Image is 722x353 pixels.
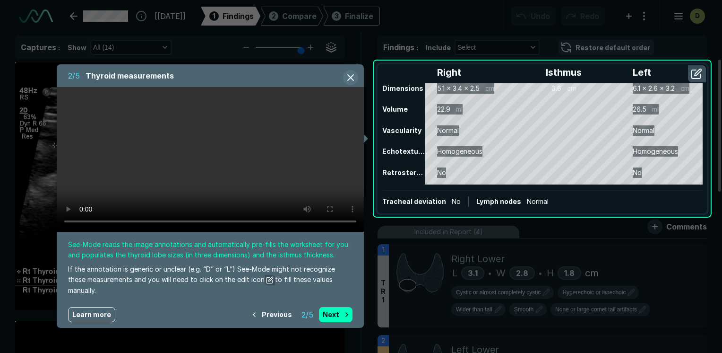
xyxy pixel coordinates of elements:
span: 2 / 5 [301,309,313,320]
a: Learn more [68,307,115,322]
span: Learn more [72,309,111,319]
span: If the annotation is generic or unclear (e.g. “D” or “L”) See-Mode might not recognize these meas... [68,264,352,296]
span: See-Mode reads the image annotations and automatically pre-fills the worksheet for you and popula... [68,239,352,260]
button: Next [319,307,352,322]
button: Previous [249,307,296,322]
span: Thyroid measurements [86,70,174,81]
span: 2 / 5 [68,70,80,81]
